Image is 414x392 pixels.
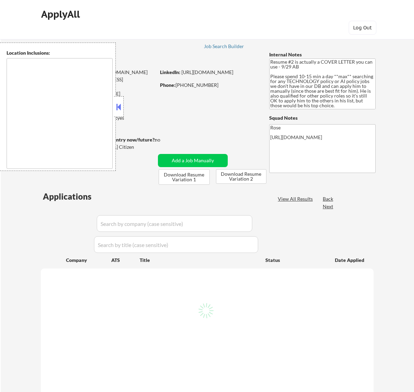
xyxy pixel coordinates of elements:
a: [URL][DOMAIN_NAME] [181,69,233,75]
input: Search by company (case sensitive) [97,215,252,232]
button: Download Resume Variation 2 [216,169,266,184]
div: [PHONE_NUMBER] [160,82,258,89]
strong: LinkedIn: [160,69,180,75]
div: Internal Notes [269,51,376,58]
div: Date Applied [335,257,365,264]
div: Back [323,195,334,202]
strong: Phone: [160,82,176,88]
div: ATS [111,257,140,264]
div: no [155,136,175,143]
div: Location Inclusions: [7,49,113,56]
div: Next [323,203,334,210]
div: ApplyAll [41,8,82,20]
div: Title [140,257,259,264]
button: Log Out [349,21,376,35]
button: Download Resume Variation 1 [159,169,210,185]
button: Add a Job Manually [158,154,228,167]
div: Company [66,257,111,264]
div: Status [265,254,325,266]
div: Applications [43,192,111,201]
div: Squad Notes [269,115,376,121]
input: Search by title (case sensitive) [94,236,258,253]
div: Job Search Builder [204,44,244,49]
div: View All Results [278,195,315,202]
